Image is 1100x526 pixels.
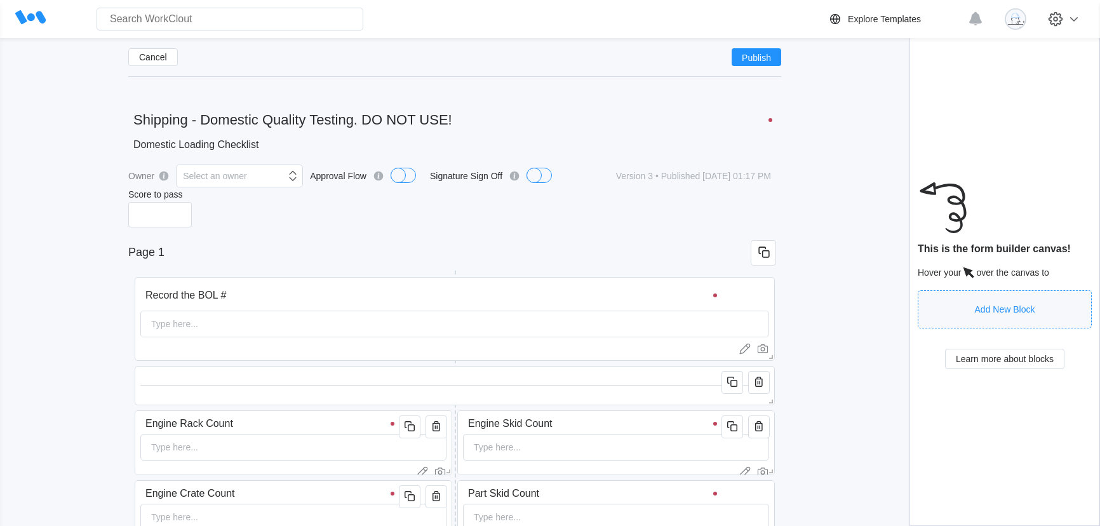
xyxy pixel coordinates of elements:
label: Approval Flow [303,163,423,189]
label: Owner [128,171,154,181]
input: Enter page title [128,240,751,266]
span: Version 3 • Published [DATE] 01:17 PM [616,172,771,180]
span: over the canvas to [976,267,1049,278]
button: Approval Flow [391,168,416,183]
input: Search WorkClout [97,8,363,30]
div: Hover your [918,265,1092,280]
div: Select an owner [183,171,246,181]
button: Signature Sign Off [527,168,552,183]
a: Explore Templates [828,11,962,27]
button: Learn more about blocks [945,349,1064,369]
div: Explore Templates [848,14,921,24]
div: Add New Block [975,304,1035,314]
img: clout-09.png [1005,8,1026,30]
span: Learn more about blocks [956,354,1054,363]
button: Publish [732,48,781,66]
span: Publish [742,53,771,61]
input: Field description [140,283,726,308]
input: Field description [140,481,403,506]
button: Version 3 • Published [DATE] 01:17 PM [606,166,781,185]
button: Cancel [128,48,178,66]
div: Type here... [146,435,203,460]
input: Field description [463,411,726,436]
div: This is the form builder canvas! [918,243,1092,255]
label: Signature Sign Off [423,163,559,189]
span: Cancel [139,53,167,62]
div: Type here... [469,435,526,460]
label: Score to pass [128,189,781,202]
input: Field description [140,411,403,436]
input: Field description [463,481,726,506]
div: Type here... [146,311,203,337]
input: Untitled form [128,107,781,133]
textarea: Domestic Loading Checklist [128,133,781,158]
